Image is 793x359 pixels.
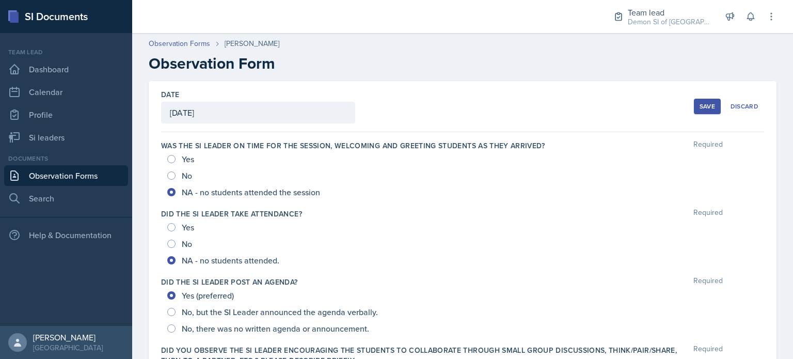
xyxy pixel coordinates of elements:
a: Calendar [4,82,128,102]
span: No [182,239,192,249]
div: Team lead [4,48,128,57]
span: NA - no students attended. [182,255,279,266]
span: No [182,170,192,181]
span: Yes [182,222,194,232]
label: Did the SI Leader post an agenda? [161,277,298,287]
div: [PERSON_NAME] [225,38,279,49]
a: Dashboard [4,59,128,80]
div: Demon SI of [GEOGRAPHIC_DATA] / Fall 2025 [628,17,710,27]
button: Discard [725,99,764,114]
div: [GEOGRAPHIC_DATA] [33,342,103,353]
span: No, but the SI Leader announced the agenda verbally. [182,307,378,317]
div: Discard [731,102,758,111]
span: Required [693,277,723,287]
div: Team lead [628,6,710,19]
span: No, there was no written agenda or announcement. [182,323,369,334]
a: Observation Forms [149,38,210,49]
span: Yes (preferred) [182,290,234,301]
label: Was the SI Leader on time for the session, welcoming and greeting students as they arrived? [161,141,545,151]
a: Search [4,188,128,209]
a: Profile [4,104,128,125]
span: Yes [182,154,194,164]
span: Required [693,209,723,219]
a: Si leaders [4,127,128,148]
span: NA - no students attended the session [182,187,320,197]
button: Save [694,99,721,114]
label: Date [161,89,179,100]
div: Documents [4,154,128,163]
a: Observation Forms [4,165,128,186]
span: Required [693,141,723,151]
label: Did the SI Leader take attendance? [161,209,302,219]
h2: Observation Form [149,54,776,73]
div: Help & Documentation [4,225,128,245]
div: Save [700,102,715,111]
div: [PERSON_NAME] [33,332,103,342]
